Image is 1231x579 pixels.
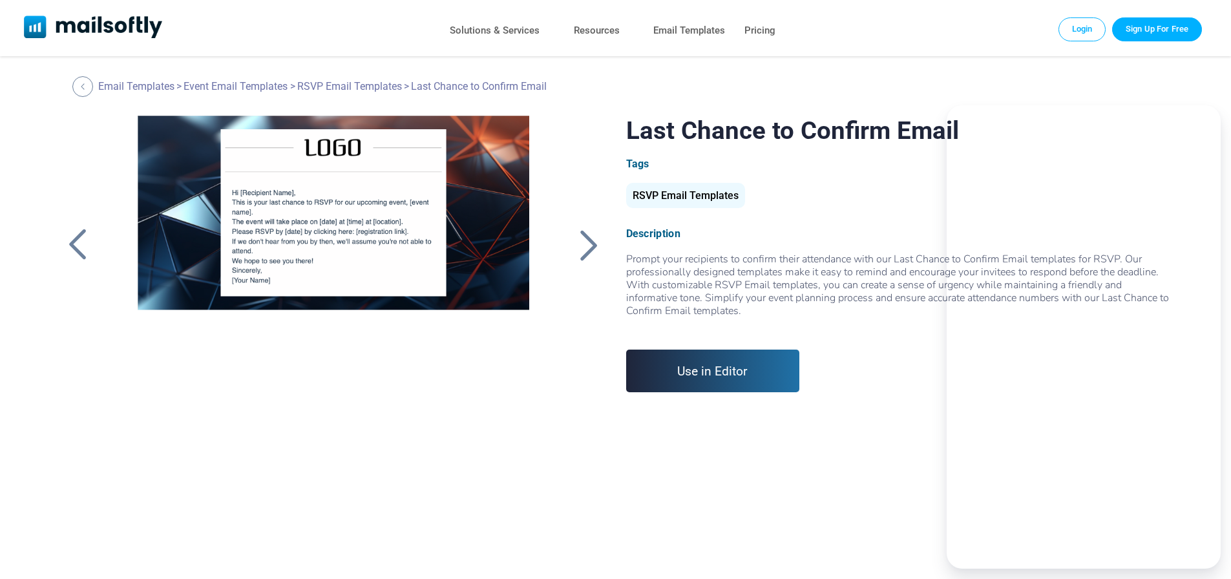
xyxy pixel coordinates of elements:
a: RSVP Email Templates [626,195,745,200]
a: Email Templates [98,80,174,92]
div: Description [626,227,1170,240]
a: Back [72,76,96,97]
a: Trial [1112,17,1202,41]
h1: Last Chance to Confirm Email [626,116,1170,145]
a: Pricing [744,21,775,40]
a: RSVP Email Templates [297,80,402,92]
a: Back [61,228,94,262]
a: Last Chance to Confirm Email [116,116,551,439]
a: Back [573,228,605,262]
a: Event Email Templates [184,80,288,92]
iframe: Embedded Agent [947,105,1221,569]
div: Prompt your recipients to confirm their attendance with our Last Chance to Confirm Email template... [626,253,1170,330]
a: Solutions & Services [450,21,540,40]
a: Login [1058,17,1106,41]
a: Mailsoftly [24,16,163,41]
div: RSVP Email Templates [626,183,745,208]
a: Use in Editor [626,350,800,392]
a: Email Templates [653,21,725,40]
div: Tags [626,158,1170,170]
a: Resources [574,21,620,40]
